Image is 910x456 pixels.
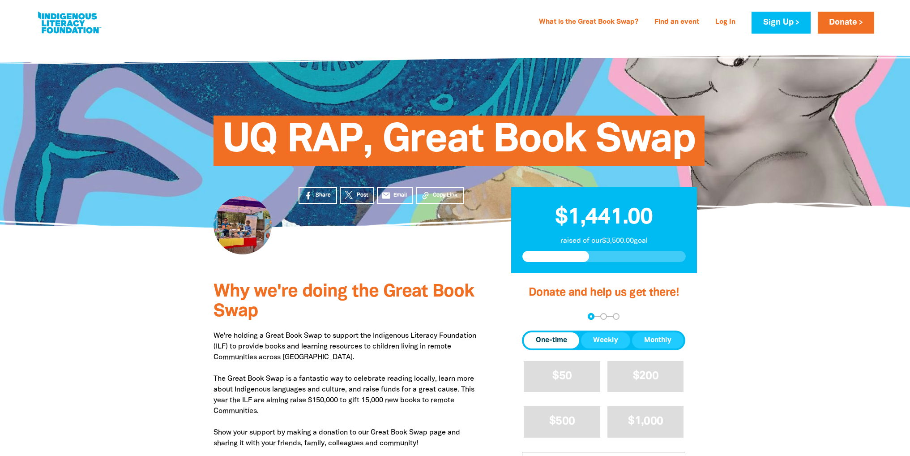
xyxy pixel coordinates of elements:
[607,406,684,437] button: $1,000
[628,416,663,426] span: $1,000
[524,361,600,392] button: $50
[214,331,484,449] p: We're holding a Great Book Swap to support the Indigenous Literacy Foundation (ILF) to provide bo...
[377,187,414,204] a: emailEmail
[529,288,679,298] span: Donate and help us get there!
[607,361,684,392] button: $200
[644,335,671,346] span: Monthly
[588,313,594,320] button: Navigate to step 1 of 3 to enter your donation amount
[357,191,368,199] span: Post
[222,122,696,166] span: UQ RAP, Great Book Swap
[536,335,567,346] span: One-time
[524,406,600,437] button: $500
[581,332,630,348] button: Weekly
[393,191,407,199] span: Email
[433,191,457,199] span: Copy Link
[752,12,810,34] a: Sign Up
[316,191,331,199] span: Share
[214,284,474,320] span: Why we're doing the Great Book Swap
[633,371,658,381] span: $200
[299,187,337,204] a: Share
[416,187,464,204] button: Copy Link
[593,335,618,346] span: Weekly
[818,12,874,34] a: Donate
[534,15,644,30] a: What is the Great Book Swap?
[340,187,374,204] a: Post
[522,331,685,350] div: Donation frequency
[524,332,579,348] button: One-time
[552,371,572,381] span: $50
[381,191,391,200] i: email
[549,416,575,426] span: $500
[555,207,653,228] span: $1,441.00
[522,236,686,246] p: raised of our $3,500.00 goal
[613,313,619,320] button: Navigate to step 3 of 3 to enter your payment details
[649,15,705,30] a: Find an event
[710,15,741,30] a: Log In
[600,313,607,320] button: Navigate to step 2 of 3 to enter your details
[632,332,684,348] button: Monthly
